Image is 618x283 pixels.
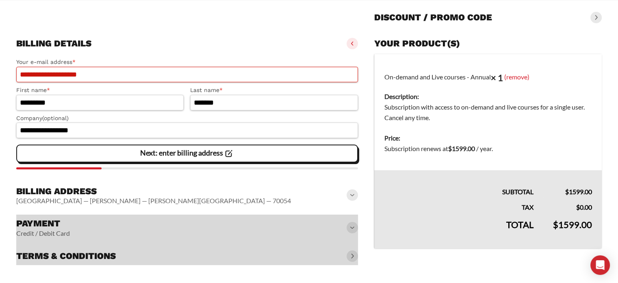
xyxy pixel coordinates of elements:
th: Subtotal [374,170,543,197]
bdi: 1599.00 [448,145,475,152]
th: Total [374,213,543,248]
dt: Price: [384,133,592,143]
bdi: 0.00 [576,203,592,211]
bdi: 1599.00 [565,188,592,195]
bdi: 1599.00 [553,219,592,230]
dd: Subscription with access to on-demand and live courses for a single user. Cancel any time. [384,102,592,123]
label: Company [16,114,358,123]
label: First name [16,86,184,95]
span: $ [448,145,452,152]
dt: Description: [384,91,592,102]
h3: Discount / promo code [374,12,492,23]
h3: Billing address [16,186,291,197]
td: On-demand and Live courses - Annual [374,54,602,128]
span: Subscription renews at . [384,145,493,152]
h3: Billing details [16,38,91,49]
strong: × 1 [491,72,503,83]
vaadin-horizontal-layout: [GEOGRAPHIC_DATA] — [PERSON_NAME] — [PERSON_NAME][GEOGRAPHIC_DATA] — 70054 [16,197,291,205]
a: (remove) [504,72,529,80]
span: / year [476,145,492,152]
label: Your e-mail address [16,57,358,67]
span: $ [565,188,569,195]
th: Tax [374,197,543,213]
label: Last name [190,86,358,95]
div: Open Intercom Messenger [590,255,610,275]
span: (optional) [42,115,69,121]
vaadin-button: Next: enter billing address [16,145,358,162]
span: $ [553,219,558,230]
span: $ [576,203,580,211]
